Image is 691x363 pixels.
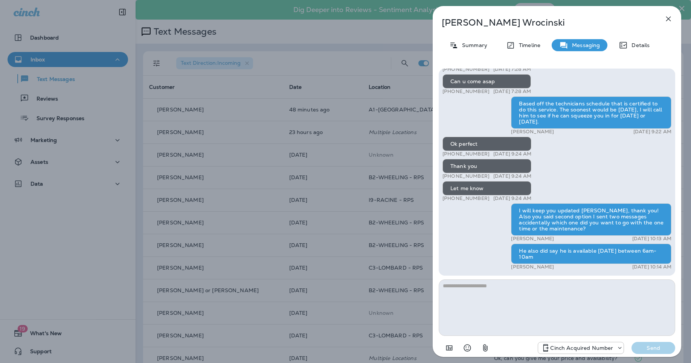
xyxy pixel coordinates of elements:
[442,151,490,157] p: [PHONE_NUMBER]
[568,42,600,48] p: Messaging
[442,195,490,201] p: [PHONE_NUMBER]
[633,129,671,135] p: [DATE] 9:22 AM
[442,74,531,88] div: Can u come asap
[493,195,531,201] p: [DATE] 9:24 AM
[442,173,490,179] p: [PHONE_NUMBER]
[458,42,487,48] p: Summary
[538,343,624,352] div: +1 (224) 344-8646
[511,203,671,236] div: I will keep you updated [PERSON_NAME], thank you! Also you said second option I sent two messages...
[632,236,671,242] p: [DATE] 10:13 AM
[511,129,554,135] p: [PERSON_NAME]
[442,66,490,72] p: [PHONE_NUMBER]
[442,137,531,151] div: Ok perfect
[442,340,457,355] button: Add in a premade template
[515,42,540,48] p: Timeline
[442,17,647,28] p: [PERSON_NAME] Wrocinski
[493,66,531,72] p: [DATE] 7:28 AM
[511,96,671,129] div: Based off the technicians schedule that is certified to do this service. The soonest would be [DA...
[550,345,613,351] p: Cinch Acquired Number
[493,88,531,95] p: [DATE] 7:28 AM
[511,244,671,264] div: He also did say he is available [DATE] between 6am-10am
[442,181,531,195] div: Let me know
[493,151,531,157] p: [DATE] 9:24 AM
[460,340,475,355] button: Select an emoji
[493,173,531,179] p: [DATE] 9:24 AM
[511,236,554,242] p: [PERSON_NAME]
[442,88,490,95] p: [PHONE_NUMBER]
[511,264,554,270] p: [PERSON_NAME]
[632,264,671,270] p: [DATE] 10:14 AM
[628,42,650,48] p: Details
[442,159,531,173] div: Thank you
